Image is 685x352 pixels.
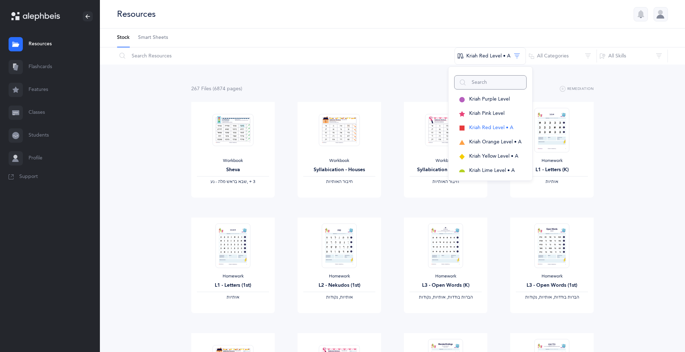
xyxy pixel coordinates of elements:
button: All Skills [597,47,668,65]
div: L1 - Letters (1st) [197,282,269,289]
span: ‫אותיות‬ [227,295,239,300]
div: Homework [303,274,375,279]
span: s [209,86,211,92]
div: Sheva [197,166,269,174]
button: Kriah Orange Level • A [454,135,527,149]
div: Homework [410,274,482,279]
span: Kriah Yellow Level • A [469,153,518,159]
span: Kriah Pink Level [469,111,504,116]
div: Syllabication - Houses [303,166,375,174]
button: Kriah Red Level • A [454,121,527,135]
span: ‫חיבור האותיות‬ [432,179,459,184]
span: Kriah Lime Level • A [469,168,515,173]
span: ‫אותיות, נקודות‬ [326,295,353,300]
img: Syllabication-Workbook-Level-1-EN_Red_Houses_thumbnail_1741114032.png [319,114,360,146]
span: ‫חיבור האותיות‬ [326,179,352,184]
span: ‫שבא בראש מלה - נע‬ [210,179,247,184]
div: Homework [516,158,588,164]
img: Syllabication-Workbook-Level-1-EN_Red_Scooping_thumbnail_1741114434.png [425,114,466,146]
div: Resources [117,8,156,20]
button: All Categories [526,47,597,65]
button: Remediation [560,85,594,93]
span: s [239,86,241,92]
div: L2 - Nekudos (1st) [303,282,375,289]
button: Kriah Red Level • A [455,47,526,65]
div: ‪, + 3‬ [197,179,269,185]
span: ‫הברות בודדות, אותיות, נקודות‬ [419,295,473,300]
img: Homework_L3_OpenWords_R_EN_thumbnail_1731229486.png [428,223,463,268]
button: Kriah Green Level • A [454,178,527,192]
span: Smart Sheets [138,34,168,41]
button: Kriah Lime Level • A [454,164,527,178]
div: Homework [516,274,588,279]
div: Workbook [197,158,269,164]
div: L3 - Open Words (K) [410,282,482,289]
span: ‫אותיות‬ [546,179,558,184]
span: Kriah Orange Level • A [469,139,522,145]
span: Support [19,173,38,180]
div: Syllabication - Scooping [410,166,482,174]
img: Sheva-Workbook-Red_EN_thumbnail_1754012358.png [213,114,254,146]
input: Search [454,75,527,90]
span: (6874 page ) [213,86,242,92]
span: ‫הברות בודדות, אותיות, נקודות‬ [525,295,579,300]
div: Workbook [303,158,375,164]
div: Homework [197,274,269,279]
img: Homework_L1_Letters_R_EN_thumbnail_1731214661.png [534,108,569,152]
span: Kriah Purple Level [469,96,510,102]
button: Kriah Purple Level [454,92,527,107]
span: Kriah Red Level • A [469,125,513,131]
div: L1 - Letters (K) [516,166,588,174]
button: Kriah Yellow Level • A [454,149,527,164]
div: Workbook [410,158,482,164]
button: Kriah Pink Level [454,107,527,121]
div: L3 - Open Words (1st) [516,282,588,289]
img: Homework_L2_Nekudos_R_EN_1_thumbnail_1731617499.png [322,223,357,268]
img: Homework_L3_OpenWords_O_Red_EN_thumbnail_1731217670.png [534,223,569,268]
img: Homework_L1_Letters_O_Red_EN_thumbnail_1731215195.png [215,223,250,268]
input: Search Resources [117,47,455,65]
span: 267 File [191,86,211,92]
